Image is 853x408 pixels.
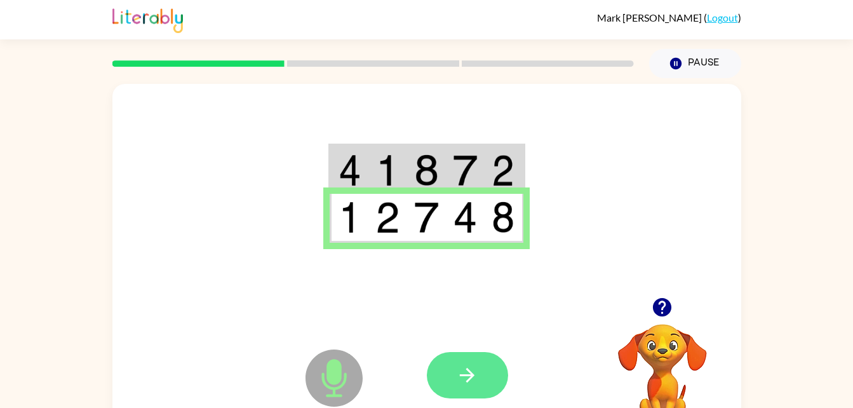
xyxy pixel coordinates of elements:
[112,5,183,33] img: Literably
[492,201,514,233] img: 8
[339,201,361,233] img: 1
[414,154,438,186] img: 8
[453,201,477,233] img: 4
[453,154,477,186] img: 7
[339,154,361,186] img: 4
[492,154,514,186] img: 2
[375,201,400,233] img: 2
[707,11,738,24] a: Logout
[597,11,741,24] div: ( )
[414,201,438,233] img: 7
[375,154,400,186] img: 1
[649,49,741,78] button: Pause
[597,11,704,24] span: Mark [PERSON_NAME]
